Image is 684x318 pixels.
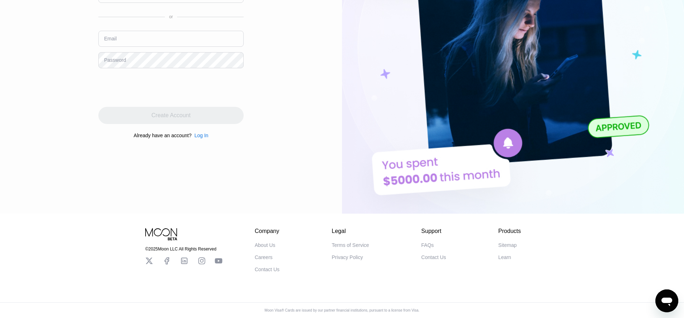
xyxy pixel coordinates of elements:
[145,247,223,252] div: © 2025 Moon LLC All Rights Reserved
[255,242,275,248] div: About Us
[498,242,517,248] div: Sitemap
[421,228,446,234] div: Support
[332,228,369,234] div: Legal
[255,254,273,260] div: Careers
[255,267,279,272] div: Contact Us
[332,242,369,248] div: Terms of Service
[169,14,173,19] div: or
[332,254,363,260] div: Privacy Policy
[498,228,521,234] div: Products
[421,254,446,260] div: Contact Us
[255,228,279,234] div: Company
[98,74,207,101] iframe: reCAPTCHA
[259,308,425,312] div: Moon Visa® Cards are issued by our partner financial institutions, pursuant to a license from Visa.
[421,242,434,248] div: FAQs
[655,289,678,312] iframe: Button to launch messaging window
[498,254,511,260] div: Learn
[104,57,126,63] div: Password
[194,133,208,138] div: Log In
[191,133,208,138] div: Log In
[134,133,192,138] div: Already have an account?
[104,36,117,41] div: Email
